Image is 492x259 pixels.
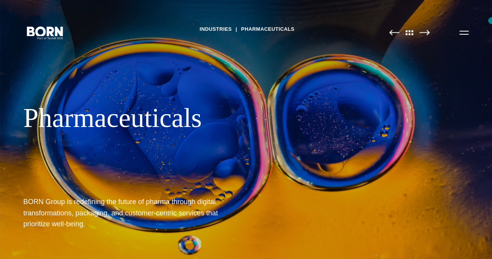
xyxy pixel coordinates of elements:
[241,23,294,35] a: Pharmaceuticals
[419,30,430,35] img: Next Page
[200,23,232,35] a: Industries
[401,30,418,35] img: All Pages
[455,24,473,41] button: Open
[23,196,222,229] h1: BORN Group is redefining the future of pharma through digital transformations, packaging, and cus...
[23,102,350,134] div: Pharmaceuticals
[389,30,399,35] img: Previous Page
